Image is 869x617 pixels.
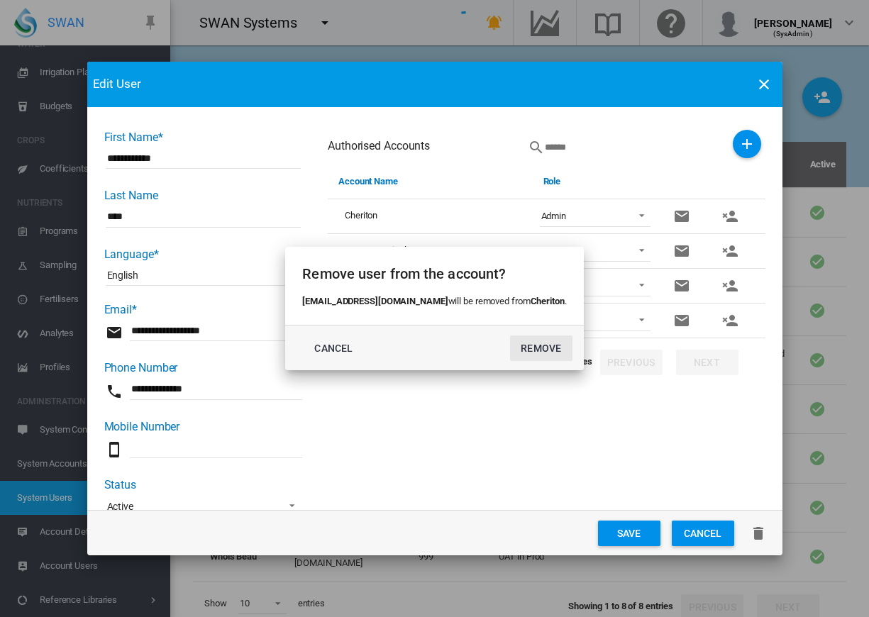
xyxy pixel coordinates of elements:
md-dialog: Remove user from the account? [285,247,583,371]
b: Cheriton [531,296,565,306]
h2: Remove user from the account? [302,264,566,284]
button: CANCEL [302,335,365,361]
b: [EMAIL_ADDRESS][DOMAIN_NAME] [302,296,448,306]
button: REMOVE [510,335,572,361]
div: will be removed from . [302,295,566,308]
